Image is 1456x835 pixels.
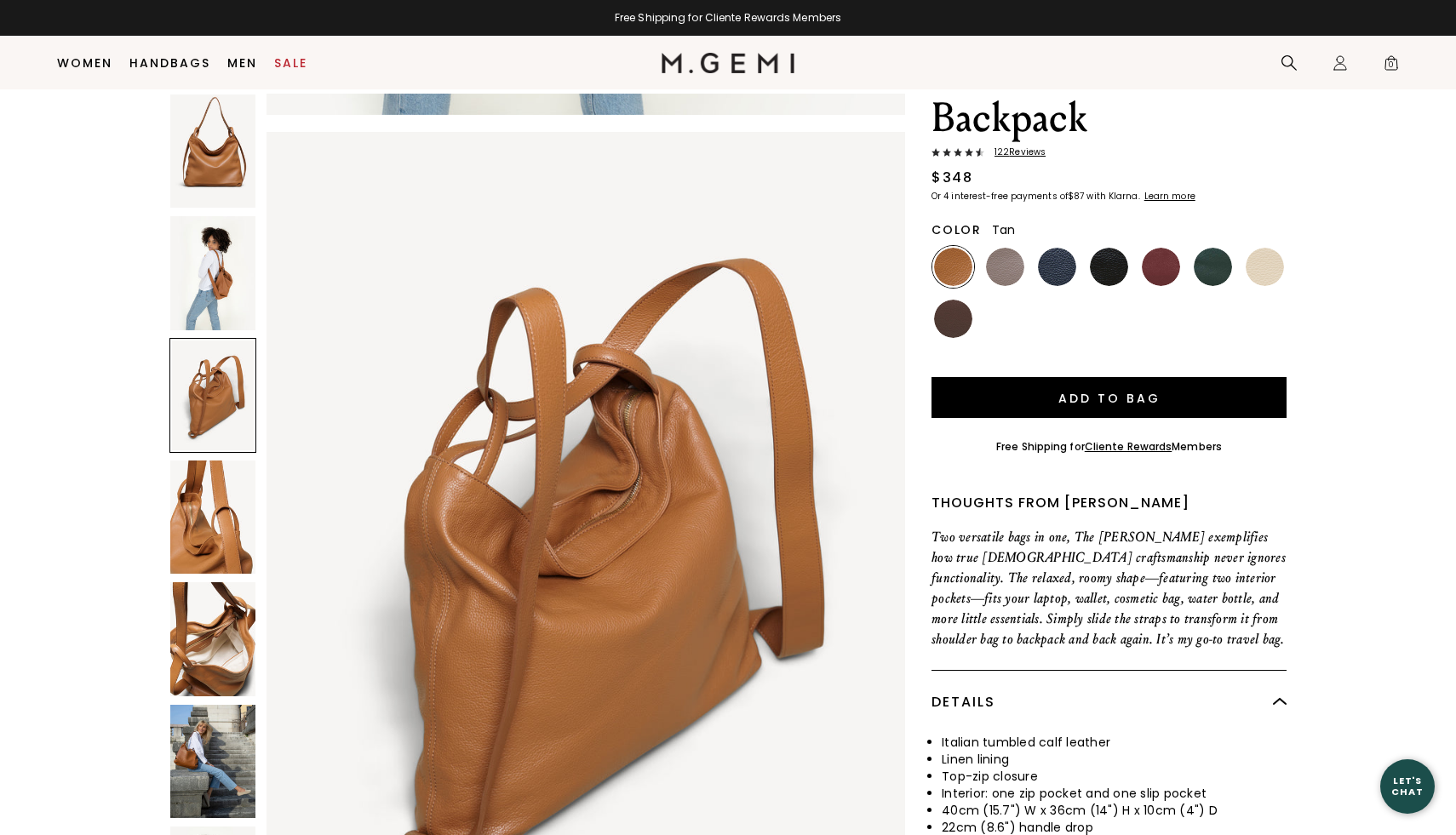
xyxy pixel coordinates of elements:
span: 122 Review s [984,147,1046,157]
li: Italian tumbled calf leather [942,734,1287,751]
a: Learn more [1143,192,1195,202]
button: Add to Bag [931,377,1287,418]
klarna-placement-style-cta: Learn more [1144,190,1195,203]
img: Chocolate [934,300,972,338]
img: Warm Gray [986,248,1024,286]
h2: Color [931,223,982,237]
span: Tan [992,221,1016,238]
div: Details [931,671,1287,734]
klarna-placement-style-body: Or 4 interest-free payments of [931,190,1068,203]
klarna-placement-style-body: with Klarna [1086,190,1142,203]
img: Navy [1038,248,1076,286]
span: 0 [1383,58,1400,75]
img: Ecru [1246,248,1284,286]
div: Free Shipping for Members [996,440,1222,454]
li: Top-zip closure [942,768,1287,785]
li: Interior: one zip pocket and one slip pocket [942,785,1287,802]
img: M.Gemi [662,53,795,73]
img: Dark Green [1194,248,1232,286]
li: 40cm (15.7") W x 36cm (14") H x 10cm (4") D [942,802,1287,819]
img: The Laura Convertible Backpack [170,460,255,574]
p: Two versatile bags in one, The [PERSON_NAME] exemplifies how true [DEMOGRAPHIC_DATA] craftsmanshi... [931,527,1287,649]
a: Men [227,56,257,70]
img: The Laura Convertible Backpack [170,705,255,818]
img: Black [1090,248,1128,286]
a: Women [57,56,112,70]
div: Let's Chat [1380,775,1435,797]
li: Linen lining [942,751,1287,768]
div: Thoughts from [PERSON_NAME] [931,493,1287,513]
img: Dark Burgundy [1142,248,1180,286]
img: The Laura Convertible Backpack [170,216,255,329]
div: $348 [931,168,972,188]
a: 122Reviews [931,147,1287,161]
a: Cliente Rewards [1085,439,1172,454]
img: The Laura Convertible Backpack [170,94,255,208]
klarna-placement-style-amount: $87 [1068,190,1084,203]
a: Handbags [129,56,210,70]
img: The Laura Convertible Backpack [170,582,255,695]
img: Tan [934,248,972,286]
a: Sale [274,56,307,70]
